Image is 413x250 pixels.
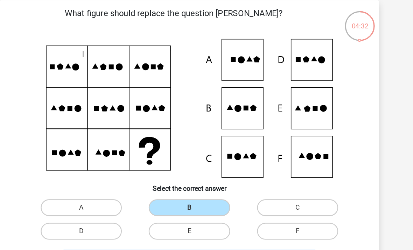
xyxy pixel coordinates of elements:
button: Next Question [101,208,313,223]
label: B [173,166,240,180]
label: A [83,166,150,180]
label: F [263,185,330,200]
div: 04:32 [335,8,362,26]
p: What figure should replace the question [PERSON_NAME]? [60,6,327,27]
label: E [173,185,240,200]
h6: Select the correct answer [60,148,353,160]
label: D [83,185,150,200]
label: C [263,166,330,180]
